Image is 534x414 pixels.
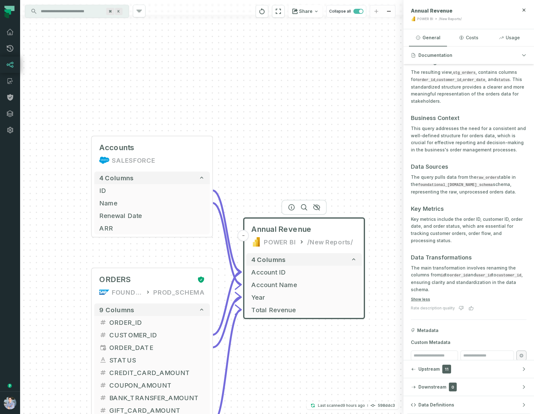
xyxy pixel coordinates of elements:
[99,306,134,313] span: 9 columns
[411,162,526,171] h3: Data Sources
[99,143,134,153] span: Accounts
[106,8,114,15] span: Press ⌘ + K to focus the search bar
[7,383,13,389] div: Tooltip anchor
[94,379,210,391] button: COUPON_AMOUNT
[318,402,365,409] p: Last scanned
[411,174,526,196] p: The query pulls data from the table in the schema, representing the raw, unprocessed orders data.
[251,280,357,289] span: Account Name
[251,224,312,234] span: Annual Revenue
[411,297,430,302] button: Show less
[437,78,461,82] code: customer_id
[417,17,433,21] div: POWER BI
[411,69,526,105] p: The resulting view, , contains columns for , , , and . This standardized structure provides a cle...
[99,319,107,326] span: decimal
[343,403,365,408] relative-time: Aug 20, 2025, 4:17 AM GMT+3
[212,203,241,285] g: Edge from 992f4dbb3ca67f6c667ae1fed6cad42f to e27c983e92a3f40c9627bb0868be3032
[112,155,155,165] div: SALESFORCE
[251,256,286,263] span: 4 columns
[115,8,123,15] span: Press ⌘ + K to focus the search bar
[288,5,323,18] button: Share
[94,354,210,366] button: STATUS
[409,29,447,46] button: General
[212,272,241,335] g: Edge from 0dd85c77dd217d0afb16c7d4fb3eff19 to e27c983e92a3f40c9627bb0868be3032
[94,209,210,222] button: Renewal Date
[112,287,143,297] div: FOUNDATIONAL_DB
[411,216,526,244] p: Key metrics include the order ID, customer ID, order date, and order status, which are essential ...
[450,273,468,278] code: order_id
[251,267,357,277] span: Account ID
[99,369,107,376] span: decimal
[264,237,296,247] div: POWER BI
[411,8,452,14] span: Annual Revenue
[99,186,205,195] span: ID
[195,276,205,283] div: Certified
[307,237,353,247] div: /New Reports/
[246,303,362,316] button: Total Revenue
[109,355,205,365] span: STATUS
[246,278,362,291] button: Account Name
[94,184,210,197] button: ID
[99,406,107,414] span: decimal
[418,183,493,187] code: foundational_[DOMAIN_NAME]_schema
[307,402,399,409] button: Last scanned[DATE] 4:17:02 AM598ddc3
[99,198,205,208] span: Name
[411,339,526,346] span: Custom Metadata
[99,331,107,339] span: decimal
[326,5,366,18] button: Collapse all
[94,329,210,341] button: CUSTOMER_ID
[251,305,357,314] span: Total Revenue
[109,380,205,390] span: COUPON_AMOUNT
[453,71,476,75] code: stg_orders
[212,190,241,272] g: Edge from 992f4dbb3ca67f6c667ae1fed6cad42f to e27c983e92a3f40c9627bb0868be3032
[109,343,205,352] span: ORDER_DATE
[417,327,439,334] span: Metadata
[99,223,205,233] span: ARR
[109,368,205,377] span: CREDIT_CARD_AMOUNT
[411,204,526,213] h3: Key Metrics
[411,306,455,311] div: Rate description quality
[109,393,205,402] span: BANK_TRANSFER_AMOUNT
[99,275,131,285] span: ORDERS
[99,211,205,220] span: Renewal Date
[418,52,452,58] span: Documentation
[441,273,445,278] code: id
[411,125,526,154] p: This query addresses the need for a consistent and well-defined structure for orders data, which ...
[411,264,526,293] p: The main transformation involves renaming the columns from to and to , ensuring clarity and stand...
[109,330,205,340] span: CUSTOMER_ID
[449,383,457,391] span: 0
[246,291,362,303] button: Year
[94,197,210,209] button: Name
[442,365,451,373] span: 11
[246,266,362,278] button: Account ID
[238,230,249,241] button: -
[99,381,107,389] span: decimal
[94,222,210,234] button: ARR
[477,176,499,180] code: raw_orders
[476,273,492,278] code: user_id
[403,378,534,396] button: Downstream0
[212,297,241,347] g: Edge from 0dd85c77dd217d0afb16c7d4fb3eff19 to e27c983e92a3f40c9627bb0868be3032
[496,273,521,278] code: customer_id
[94,341,210,354] button: ORDER_DATE
[94,391,210,404] button: BANK_TRANSFER_AMOUNT
[411,253,526,262] h3: Data Transformations
[403,46,534,64] button: Documentation
[4,397,16,409] img: avatar of Alon Nafta
[378,404,395,407] h4: 598ddc3
[99,174,134,182] span: 4 columns
[418,366,440,372] span: Upstream
[496,78,510,82] code: status
[99,344,107,351] span: timestamp
[99,394,107,401] span: decimal
[94,316,210,329] button: ORDER_ID
[251,292,357,302] span: Year
[417,78,435,82] code: order_id
[418,402,454,408] span: Data Definitions
[418,384,446,390] span: Downstream
[153,287,205,297] div: PROD_SCHEMA
[439,17,462,21] div: /New Reports/
[99,356,107,364] span: string
[94,366,210,379] button: CREDIT_CARD_AMOUNT
[403,396,534,414] button: Data Definitions
[490,29,528,46] button: Usage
